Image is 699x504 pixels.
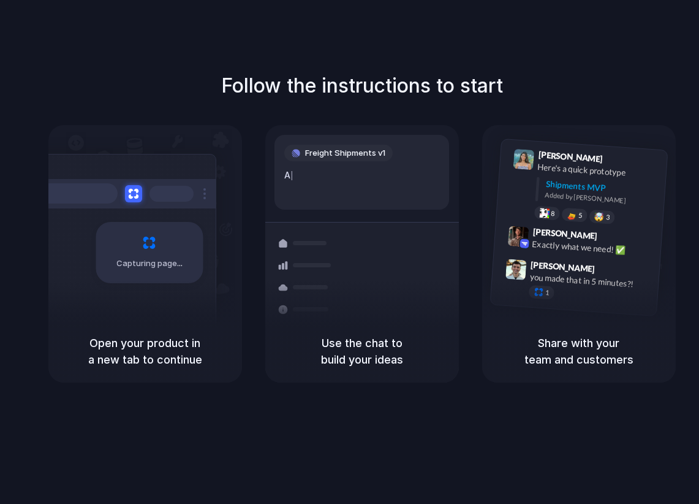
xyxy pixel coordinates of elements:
[63,335,227,368] h5: Open your product in a new tab to continue
[594,212,604,221] div: 🤯
[116,258,184,270] span: Capturing page
[290,170,293,180] span: |
[305,147,385,159] span: Freight Shipments v1
[578,212,582,219] span: 5
[605,214,610,221] span: 3
[530,258,595,275] span: [PERSON_NAME]
[529,270,652,291] div: you made that in 5 minutes?!
[600,231,625,245] span: 9:42 AM
[497,335,661,368] h5: Share with your team and customers
[545,178,659,198] div: Shipments MVP
[537,161,659,181] div: Here's a quick prototype
[538,148,603,166] span: [PERSON_NAME]
[221,71,503,101] h1: Follow the instructions to start
[545,289,549,296] span: 1
[550,210,554,216] span: 8
[545,190,657,208] div: Added by [PERSON_NAME]
[532,237,654,258] div: Exactly what we need! ✅
[532,225,597,243] span: [PERSON_NAME]
[284,169,439,182] div: A
[606,154,631,169] span: 9:41 AM
[599,264,624,278] span: 9:47 AM
[280,335,444,368] h5: Use the chat to build your ideas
